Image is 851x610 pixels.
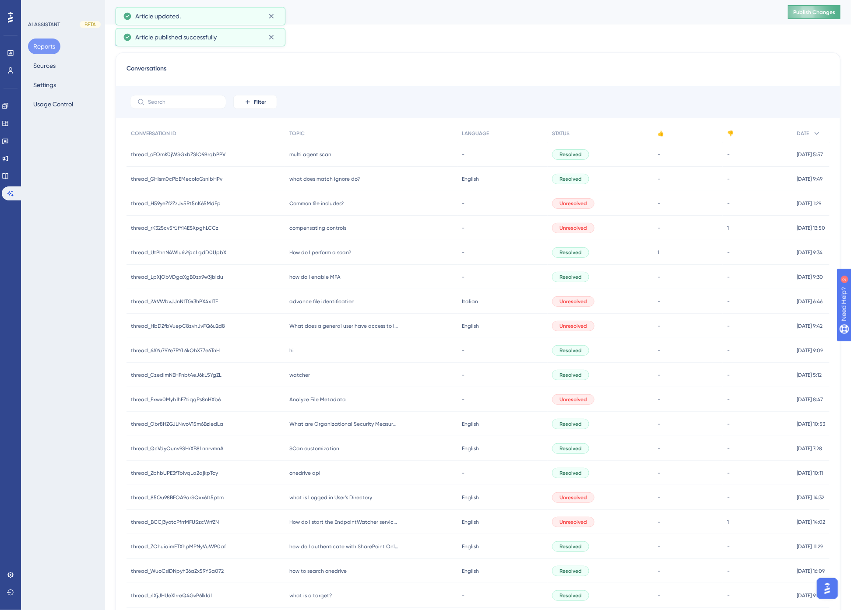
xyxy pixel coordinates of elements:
span: Unresolved [559,224,587,231]
span: advance file identification [289,298,355,305]
span: - [658,592,660,599]
span: - [658,151,660,158]
span: - [727,396,730,403]
span: [DATE] 9:49 [797,175,823,182]
span: - [462,347,464,354]
span: Unresolved [559,494,587,501]
span: English [462,323,479,330]
span: Resolved [559,151,582,158]
span: thread_Obr8HZGJLNwoV15m6BzledLa [131,421,223,428]
span: thread_CzedImNEHFnbt4eJ6kL5YgZL [131,372,222,379]
span: thread_ZOhuiaimETXhpMPNyVuWP0af [131,543,226,550]
span: - [462,396,464,403]
div: 2 [60,4,63,11]
span: Unresolved [559,396,587,403]
span: Resolved [559,175,582,182]
span: - [727,273,730,280]
span: Resolved [559,249,582,256]
span: English [462,494,479,501]
span: [DATE] 16:09 [797,568,825,575]
span: [DATE] 5:12 [797,372,822,379]
span: English [462,568,479,575]
span: thread_iVrVWbvJJnNfTGr3hPX4x1TE [131,298,218,305]
span: Filter [254,98,266,105]
span: [DATE] 14:32 [797,494,824,501]
span: Resolved [559,347,582,354]
span: English [462,543,479,550]
span: what does match ignore do? [289,175,360,182]
span: - [727,543,730,550]
span: 1 [727,519,729,526]
span: Analyze File Metadata [289,396,346,403]
span: Common file includes? [289,200,344,207]
div: BETA [80,21,101,28]
span: - [658,519,660,526]
span: thread_6AYu79Ye7RYL6kOhX77e6TnH [131,347,220,354]
span: [DATE] 8:47 [797,396,823,403]
span: - [727,200,730,207]
span: Unresolved [559,200,587,207]
span: - [727,249,730,256]
span: - [727,151,730,158]
span: - [727,494,730,501]
span: - [462,151,464,158]
span: SCan customization [289,445,339,452]
span: [DATE] 9:09 [797,347,823,354]
span: [DATE] 9:42 [797,323,823,330]
span: English [462,175,479,182]
span: How do I perform a scan? [289,249,351,256]
span: 👎 [727,130,734,137]
span: [DATE] 6:46 [797,298,823,305]
span: 1 [727,224,729,231]
span: Need Help? [21,2,55,13]
span: - [658,323,660,330]
span: thread_rK32Scv5YJfYi4ESXpghLCCz [131,224,218,231]
button: Usage Control [28,96,78,112]
span: Publish Changes [793,9,835,16]
span: [DATE] 10:53 [797,421,825,428]
span: - [658,543,660,550]
span: Conversations [127,63,166,79]
span: thread_ZbhbUPE3fTblvqLa2ajkpTcy [131,470,218,477]
span: [DATE] 7:28 [797,445,822,452]
span: - [727,421,730,428]
span: What are Organizational Security Measures? [289,421,399,428]
span: - [727,298,730,305]
span: - [462,249,464,256]
button: Sources [28,58,61,74]
span: [DATE] 9:30 [797,273,823,280]
span: Unresolved [559,519,587,526]
span: STATUS [552,130,570,137]
button: Settings [28,77,61,93]
span: [DATE] 9:53 [797,592,823,599]
span: thread_85Ou98BFOA9arSQxx6ft5ptm [131,494,224,501]
span: - [658,273,660,280]
span: - [727,445,730,452]
span: - [727,470,730,477]
span: - [727,592,730,599]
span: 👍 [658,130,664,137]
span: what is a target? [289,592,332,599]
div: Reports [116,6,766,18]
span: - [462,224,464,231]
iframe: UserGuiding AI Assistant Launcher [814,575,840,602]
span: - [727,347,730,354]
span: [DATE] 14:02 [797,519,825,526]
span: DATE [797,130,809,137]
span: TOPIC [289,130,305,137]
span: English [462,445,479,452]
span: Resolved [559,445,582,452]
span: - [462,273,464,280]
span: thread_H59yeZf2ZzJv5Rt5nK65MdEp [131,200,221,207]
span: Resolved [559,592,582,599]
span: Resolved [559,273,582,280]
span: 1 [658,249,659,256]
span: LANGUAGE [462,130,489,137]
span: Italian [462,298,478,305]
span: thread_LpXjObVDgaXgB0zx9w3jbldu [131,273,223,280]
span: Resolved [559,372,582,379]
span: - [462,200,464,207]
span: thread_rlXjJHUeXlrreQ4GvP6lkIdI [131,592,212,599]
